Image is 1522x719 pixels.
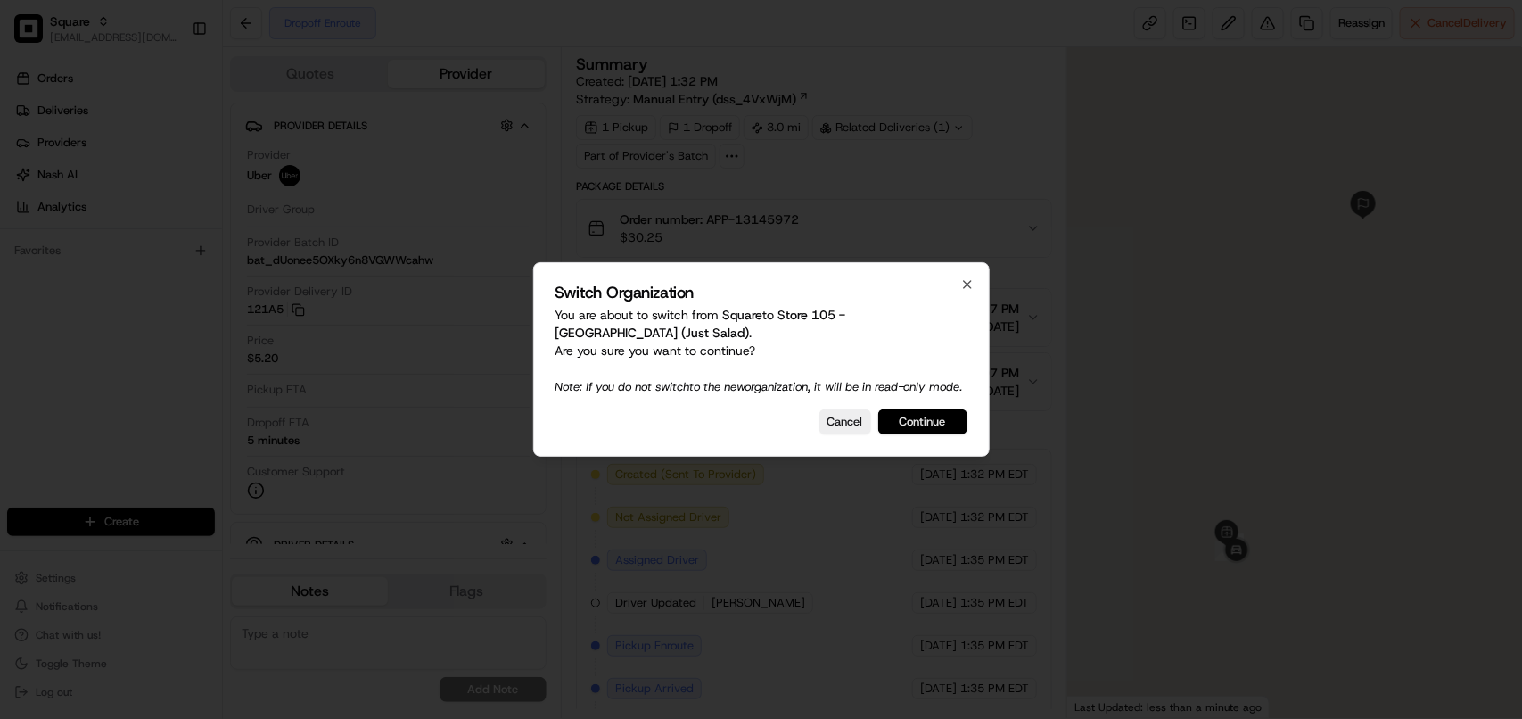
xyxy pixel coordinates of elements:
[555,306,967,395] p: You are about to switch from to . Are you sure you want to continue?
[555,379,963,394] span: Note: If you do not switch to the new organization, it will be in read-only mode.
[878,409,967,434] button: Continue
[723,307,763,323] span: Square
[177,98,216,112] span: Pylon
[126,97,216,112] a: Powered byPylon
[555,285,967,301] h2: Switch Organization
[819,409,871,434] button: Cancel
